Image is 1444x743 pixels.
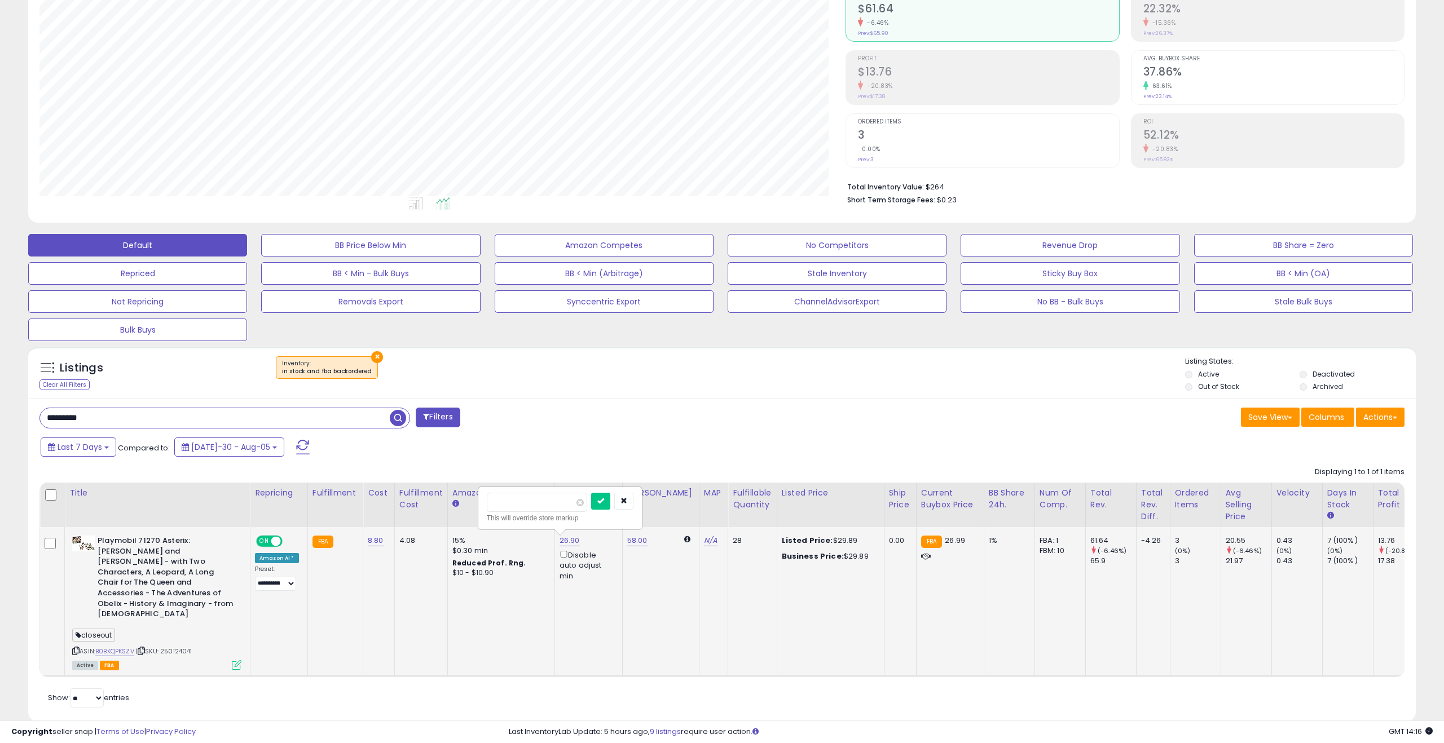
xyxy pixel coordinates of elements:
button: BB < Min (OA) [1194,262,1413,285]
div: Total Profit [1378,487,1419,511]
button: Actions [1356,408,1405,427]
b: Playmobil 71270 Asterix: [PERSON_NAME] and [PERSON_NAME] - with Two Characters, A Leopard, A Long... [98,536,235,622]
button: Sticky Buy Box [961,262,1179,285]
div: 7 (100%) [1327,556,1373,566]
div: 0.00 [889,536,908,546]
div: $29.89 [782,551,875,561]
small: Prev: 3 [858,156,874,163]
span: Show: entries [48,692,129,703]
a: 58.00 [627,535,648,546]
small: Prev: $17.38 [858,93,885,100]
div: 13.76 [1378,536,1424,546]
div: Fulfillment Cost [399,487,443,511]
div: Avg Selling Price [1226,487,1267,523]
div: Displaying 1 to 1 of 1 items [1315,467,1405,477]
label: Active [1198,369,1219,379]
span: | SKU: 250124041 [136,647,192,656]
button: ChannelAdvisorExport [728,290,946,313]
div: FBM: 10 [1040,546,1077,556]
div: This will override store markup [487,512,633,524]
div: Amazon Fees [452,487,550,499]
small: (-20.83%) [1385,546,1417,555]
span: closeout [72,629,115,642]
div: Total Rev. [1090,487,1132,511]
span: ROI [1143,119,1404,125]
div: MAP [704,487,723,499]
button: Synccentric Export [495,290,714,313]
h2: 37.86% [1143,65,1404,81]
div: Listed Price [782,487,879,499]
small: (0%) [1276,546,1292,555]
b: Total Inventory Value: [847,182,924,192]
label: Deactivated [1313,369,1355,379]
div: Repricing [255,487,303,499]
div: -4.26 [1141,536,1161,546]
h2: 3 [858,129,1119,144]
h2: 52.12% [1143,129,1404,144]
div: Ship Price [889,487,912,511]
div: 1% [989,536,1026,546]
div: 15% [452,536,546,546]
button: BB Share = Zero [1194,234,1413,256]
button: Repriced [28,262,247,285]
div: Amazon AI * [255,553,299,563]
div: BB Share 24h. [989,487,1030,511]
div: ASIN: [72,536,241,669]
div: Disable auto adjust min [560,549,614,581]
img: 51FPXs7+qEL._SL40_.jpg [72,536,95,551]
b: Reduced Prof. Rng. [452,558,526,568]
strong: Copyright [11,726,52,737]
p: Listing States: [1185,356,1416,367]
small: 0.00% [858,145,881,153]
a: 9 listings [650,726,681,737]
button: No BB - Bulk Buys [961,290,1179,313]
div: 3 [1175,536,1221,546]
div: $0.30 min [452,546,546,556]
div: Preset: [255,565,299,591]
small: -20.83% [1148,145,1178,153]
button: Amazon Competes [495,234,714,256]
small: (-6.46%) [1233,546,1262,555]
label: Archived [1313,382,1343,391]
span: Last 7 Days [58,441,102,453]
button: Filters [416,408,460,427]
button: Columns [1301,408,1354,427]
a: B0BKQPKSZV [95,647,134,656]
span: [DATE]-30 - Aug-05 [191,441,270,453]
div: 65.9 [1090,556,1136,566]
div: 21.97 [1226,556,1271,566]
small: Days In Stock. [1327,511,1334,521]
div: Fulfillment [312,487,358,499]
a: N/A [704,535,717,546]
div: Fulfillable Quantity [733,487,772,511]
span: Compared to: [118,443,170,453]
b: Short Term Storage Fees: [847,195,935,205]
small: -15.36% [1148,19,1176,27]
span: Columns [1309,412,1344,423]
span: 2025-08-13 14:16 GMT [1389,726,1433,737]
button: Stale Inventory [728,262,946,285]
button: No Competitors [728,234,946,256]
span: ON [257,537,271,546]
div: seller snap | | [11,727,196,737]
small: FBA [921,536,942,548]
div: 20.55 [1226,536,1271,546]
label: Out of Stock [1198,382,1239,391]
small: FBA [312,536,333,548]
li: $264 [847,179,1396,193]
div: 4.08 [399,536,439,546]
div: Current Buybox Price [921,487,979,511]
div: Velocity [1276,487,1318,499]
span: Avg. Buybox Share [1143,56,1404,62]
div: 61.64 [1090,536,1136,546]
h2: 22.32% [1143,2,1404,17]
div: Ordered Items [1175,487,1216,511]
div: in stock and fba backordered [282,368,372,375]
div: Last InventoryLab Update: 5 hours ago, require user action. [509,727,1433,737]
div: $29.89 [782,536,875,546]
span: OFF [281,537,299,546]
div: 0.43 [1276,536,1322,546]
small: Prev: $65.90 [858,30,888,37]
small: Amazon Fees. [452,499,459,509]
a: 26.90 [560,535,580,546]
